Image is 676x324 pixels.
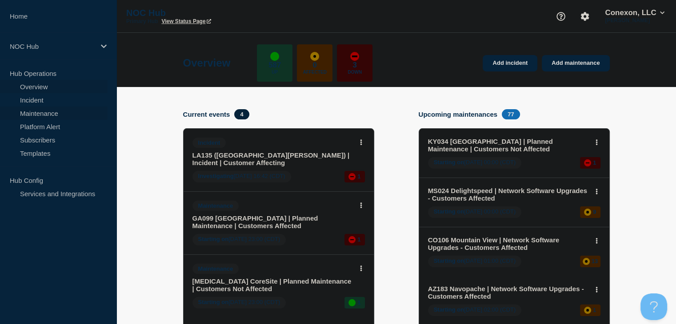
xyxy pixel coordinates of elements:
[310,52,319,61] div: affected
[483,55,537,71] a: Add incident
[593,159,596,166] p: 1
[419,111,498,118] h4: Upcoming maintenances
[126,8,304,18] p: NOC Hub
[357,299,360,306] p: 1
[198,236,229,242] span: Starting on
[428,304,522,316] span: [DATE] 02:00 (CDT)
[192,138,226,148] span: Incident
[183,57,231,69] h1: Overview
[428,187,588,202] a: MS024 Delightspeed | Network Software Upgrades - Customers Affected
[234,109,249,119] span: 4
[584,159,591,166] div: down
[183,111,230,118] h4: Current events
[198,173,234,179] span: Investigating
[192,201,239,211] span: Maintenance
[428,206,522,218] span: [DATE] 00:00 (CDT)
[583,258,590,265] div: affected
[640,293,667,320] iframe: Help Scout Beacon - Open
[434,208,464,215] span: Starting on
[576,7,594,26] button: Account settings
[161,18,211,24] a: View Status Page
[357,173,360,180] p: 1
[348,70,362,75] p: Down
[428,157,522,169] span: [DATE] 00:00 (CDT)
[192,214,353,229] a: GA099 [GEOGRAPHIC_DATA] | Planned Maintenance | Customers Affected
[10,43,95,50] p: NOC Hub
[268,61,281,70] p: 587
[603,8,666,17] button: Conexon, LLC
[584,307,591,314] div: affected
[272,70,278,75] p: Up
[192,151,353,166] a: LA135 ([GEOGRAPHIC_DATA][PERSON_NAME]) | Incident | Customer Affecting
[192,264,239,274] span: Maintenance
[353,61,357,70] p: 3
[584,209,591,216] div: affected
[552,7,570,26] button: Support
[428,138,588,153] a: KY034 [GEOGRAPHIC_DATA] | Planned Maintenance | Customers Not Affected
[126,18,158,24] p: Primary Hub
[192,297,286,308] span: [DATE] 23:00 (CDT)
[593,209,596,215] p: 9
[192,277,353,292] a: [MEDICAL_DATA] CoreSite | Planned Maintenance | Customers Not Affected
[502,109,520,119] span: 77
[434,159,464,166] span: Starting on
[428,256,522,267] span: [DATE] 01:00 (CDT)
[348,236,356,243] div: down
[434,257,464,264] span: Starting on
[428,285,588,300] a: AZ183 Navopache | Network Software Upgrades - Customers Affected
[303,70,327,75] p: Affected
[542,55,609,71] a: Add maintenance
[313,61,317,70] p: 0
[192,171,291,182] span: [DATE] 16:42 (CDT)
[593,307,596,313] p: 1
[592,258,598,265] p: 13
[350,52,359,61] div: down
[192,234,286,245] span: [DATE] 23:00 (CDT)
[270,52,279,61] div: up
[434,306,464,313] span: Starting on
[348,299,356,306] div: up
[603,17,666,24] p: [PERSON_NAME]
[348,173,356,180] div: down
[198,299,229,305] span: Starting on
[357,236,360,243] p: 1
[428,236,588,251] a: CO106 Mountain View | Network Software Upgrades - Customers Affected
